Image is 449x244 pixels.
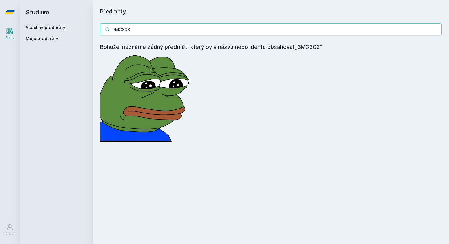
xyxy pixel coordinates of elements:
input: Název nebo ident předmětu… [100,23,442,35]
a: Study [1,24,18,43]
h1: Předměty [100,7,442,16]
div: Uživatel [3,231,16,236]
a: Uživatel [1,220,18,239]
h4: Bohužel neznáme žádný předmět, který by v názvu nebo identu obsahoval „3MG303” [100,43,442,51]
div: Study [5,35,14,40]
a: Všechny předměty [26,25,65,30]
span: Moje předměty [26,35,58,42]
img: error_picture.png [100,51,192,142]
